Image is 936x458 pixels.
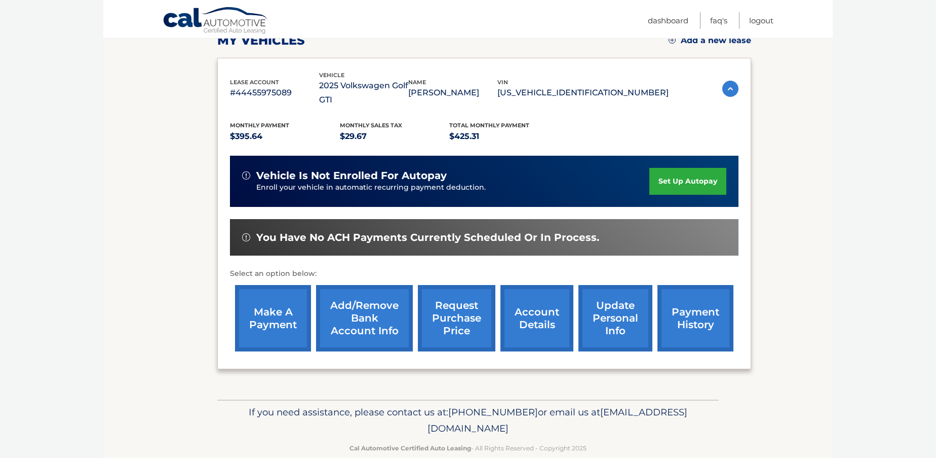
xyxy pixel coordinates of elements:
[224,443,712,453] p: - All Rights Reserved - Copyright 2025
[319,79,408,107] p: 2025 Volkswagen Golf GTI
[230,79,279,86] span: lease account
[497,79,508,86] span: vin
[657,285,733,351] a: payment history
[710,12,727,29] a: FAQ's
[224,404,712,437] p: If you need assistance, please contact us at: or email us at
[242,233,250,241] img: alert-white.svg
[722,81,738,97] img: accordion-active.svg
[649,168,726,195] a: set up autopay
[256,182,649,193] p: Enroll your vehicle in automatic recurring payment deduction.
[316,285,413,351] a: Add/Remove bank account info
[578,285,652,351] a: update personal info
[749,12,773,29] a: Logout
[230,129,340,144] p: $395.64
[349,444,471,452] strong: Cal Automotive Certified Auto Leasing
[217,33,305,48] h2: my vehicles
[500,285,573,351] a: account details
[242,171,250,180] img: alert-white.svg
[235,285,311,351] a: make a payment
[340,122,402,129] span: Monthly sales Tax
[449,122,529,129] span: Total Monthly Payment
[408,86,497,100] p: [PERSON_NAME]
[497,86,669,100] p: [US_VEHICLE_IDENTIFICATION_NUMBER]
[669,36,751,46] a: Add a new lease
[256,169,447,182] span: vehicle is not enrolled for autopay
[648,12,688,29] a: Dashboard
[427,406,687,434] span: [EMAIL_ADDRESS][DOMAIN_NAME]
[163,7,269,36] a: Cal Automotive
[230,268,738,280] p: Select an option below:
[319,72,344,79] span: vehicle
[340,129,450,144] p: $29.67
[408,79,426,86] span: name
[448,406,538,418] span: [PHONE_NUMBER]
[669,37,676,44] img: add.svg
[418,285,495,351] a: request purchase price
[230,86,319,100] p: #44455975089
[449,129,559,144] p: $425.31
[230,122,289,129] span: Monthly Payment
[256,231,599,244] span: You have no ACH payments currently scheduled or in process.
